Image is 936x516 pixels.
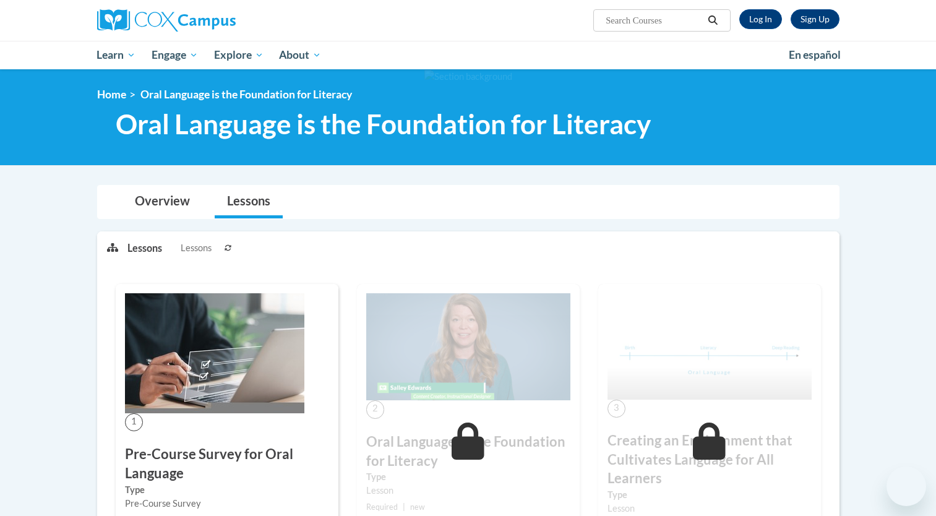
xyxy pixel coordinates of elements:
[140,88,352,101] span: Oral Language is the Foundation for Literacy
[887,467,926,506] iframe: Button to launch messaging window
[366,293,570,401] img: Course Image
[608,293,812,400] img: Course Image
[703,13,722,28] button: Search
[403,502,405,512] span: |
[366,502,398,512] span: Required
[608,488,812,502] label: Type
[181,241,212,255] span: Lessons
[122,186,202,218] a: Overview
[608,502,812,515] div: Lesson
[125,293,304,413] img: Course Image
[366,400,384,418] span: 2
[366,470,570,484] label: Type
[789,48,841,61] span: En español
[152,48,198,62] span: Engage
[79,41,858,69] div: Main menu
[214,48,264,62] span: Explore
[89,41,144,69] a: Learn
[144,41,206,69] a: Engage
[97,48,135,62] span: Learn
[125,445,329,483] h3: Pre-Course Survey for Oral Language
[97,88,126,101] a: Home
[410,502,425,512] span: new
[608,431,812,488] h3: Creating an Environment that Cultivates Language for All Learners
[424,70,512,84] img: Section background
[279,48,321,62] span: About
[604,13,703,28] input: Search Courses
[116,108,651,140] span: Oral Language is the Foundation for Literacy
[97,9,236,32] img: Cox Campus
[206,41,272,69] a: Explore
[215,186,283,218] a: Lessons
[366,484,570,497] div: Lesson
[125,413,143,431] span: 1
[127,241,162,255] p: Lessons
[781,42,849,68] a: En español
[791,9,839,29] a: Register
[739,9,782,29] a: Log In
[97,9,332,32] a: Cox Campus
[366,432,570,471] h3: Oral Language is the Foundation for Literacy
[271,41,329,69] a: About
[125,497,329,510] div: Pre-Course Survey
[608,400,625,418] span: 3
[125,483,329,497] label: Type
